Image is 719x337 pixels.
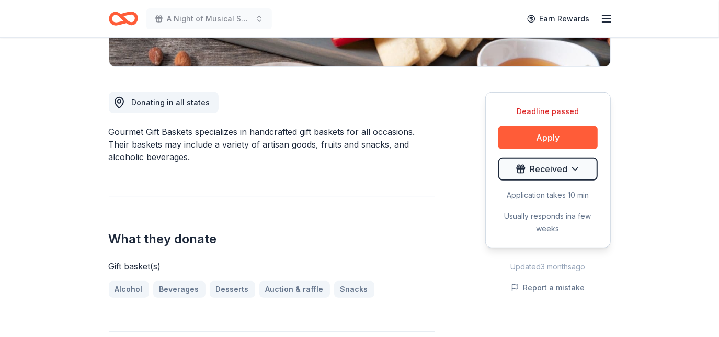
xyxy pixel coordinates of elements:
[109,126,435,163] div: Gourmet Gift Baskets specializes in handcrafted gift baskets for all occasions. Their baskets may...
[132,98,210,107] span: Donating in all states
[521,9,596,28] a: Earn Rewards
[498,158,598,181] button: Received
[109,231,435,248] h2: What they donate
[167,13,251,25] span: A Night of Musical Splendor - Fall Fundraiser
[511,282,585,294] button: Report a mistake
[146,8,272,29] button: A Night of Musical Splendor - Fall Fundraiser
[498,126,598,149] button: Apply
[259,281,330,298] a: Auction & raffle
[498,189,598,201] div: Application takes 10 min
[210,281,255,298] a: Desserts
[485,261,611,273] div: Updated 3 months ago
[530,162,568,176] span: Received
[153,281,206,298] a: Beverages
[334,281,374,298] a: Snacks
[109,6,138,31] a: Home
[498,210,598,235] div: Usually responds in a few weeks
[109,281,149,298] a: Alcohol
[109,260,435,273] div: Gift basket(s)
[498,105,598,118] div: Deadline passed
